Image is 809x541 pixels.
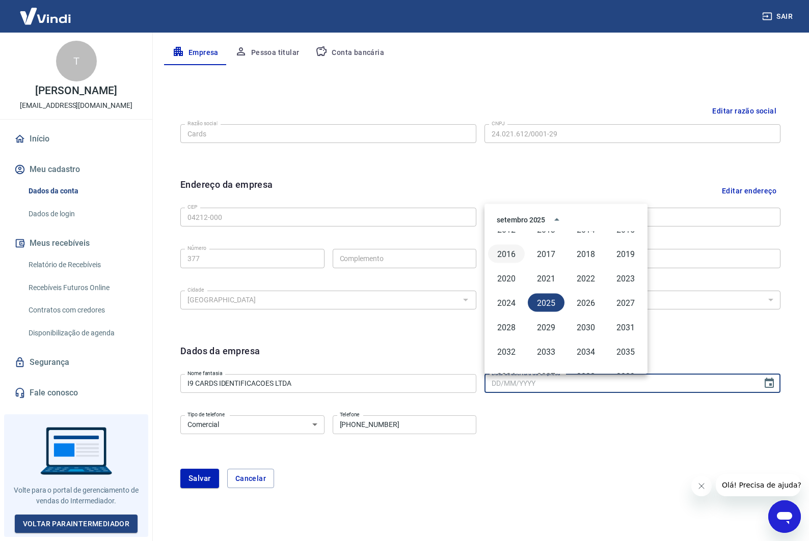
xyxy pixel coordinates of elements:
button: 2034 [568,343,604,361]
button: 2017 [528,245,564,263]
button: Meu cadastro [12,158,140,181]
a: Contratos com credores [24,300,140,321]
button: Pessoa titular [227,41,308,65]
a: Dados de login [24,204,140,224]
button: Meus recebíveis [12,232,140,254]
button: 2025 [528,294,564,312]
button: Cancelar [227,469,274,488]
button: Conta bancária [307,41,392,65]
button: 2020 [488,269,525,288]
label: Razão social [187,120,218,127]
div: setembro 2025 [497,214,545,225]
p: [PERSON_NAME] [35,86,117,96]
a: Início [12,128,140,150]
a: Segurança [12,351,140,374]
label: Telefone [340,411,360,418]
button: 2037 [528,367,564,385]
button: 2023 [607,269,644,288]
label: Rua [492,203,501,211]
input: Digite aqui algumas palavras para buscar a cidade [183,294,456,306]
a: Voltar paraIntermediador [15,515,138,533]
label: CEP [187,203,197,211]
button: 2031 [607,318,644,336]
img: Vindi [12,1,78,32]
a: Recebíveis Futuros Online [24,277,140,298]
button: 2027 [607,294,644,312]
button: 2035 [607,343,644,361]
a: Dados da conta [24,181,140,202]
span: Olá! Precisa de ajuda? [6,7,86,15]
button: 2018 [568,245,604,263]
button: 2024 [488,294,525,312]
iframe: Botão para abrir a janela de mensagens [768,500,801,533]
button: 2036 [488,367,525,385]
button: 2039 [607,367,644,385]
label: Tipo de telefone [187,411,225,418]
button: 2021 [528,269,564,288]
h6: Endereço da empresa [180,178,273,204]
button: 2030 [568,318,604,336]
iframe: Mensagem da empresa [716,474,801,496]
label: Número [187,244,206,252]
button: 2019 [607,245,644,263]
button: 2033 [528,343,564,361]
button: Editar endereço [718,178,780,204]
button: 2038 [568,367,604,385]
button: 2016 [488,245,525,263]
button: Editar razão social [708,102,780,121]
label: Nome fantasia [187,369,223,377]
a: Relatório de Recebíveis [24,254,140,275]
button: 2032 [488,343,525,361]
label: Data de abertura da empresa [492,369,560,377]
iframe: Fechar mensagem [691,476,712,496]
button: 2029 [528,318,564,336]
h6: Dados da empresa [180,344,260,370]
button: Empresa [164,41,227,65]
a: Disponibilização de agenda [24,323,140,344]
button: Salvar [180,469,219,488]
p: [EMAIL_ADDRESS][DOMAIN_NAME] [20,100,132,111]
button: 2026 [568,294,604,312]
a: Fale conosco [12,382,140,404]
label: CNPJ [492,120,505,127]
button: Sair [760,7,797,26]
div: T [56,41,97,81]
button: 2022 [568,269,604,288]
button: Choose date [759,373,779,393]
label: Cidade [187,286,204,294]
button: year view is open, switch to calendar view [548,211,565,229]
button: 2028 [488,318,525,336]
input: DD/MM/YYYY [484,374,755,393]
